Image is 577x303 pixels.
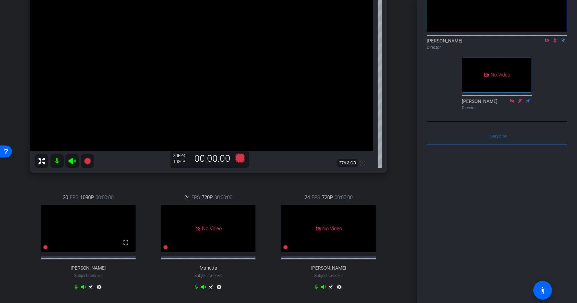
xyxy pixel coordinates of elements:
[209,274,223,278] span: Chrome
[70,194,78,201] span: FPS
[95,284,103,292] mat-icon: settings
[200,265,217,271] span: Marietta
[359,159,367,167] mat-icon: fullscreen
[322,225,342,232] span: No Video
[178,153,185,158] span: FPS
[202,225,222,232] span: No Video
[427,37,567,50] div: [PERSON_NAME]
[335,284,343,292] mat-icon: settings
[71,265,106,271] span: [PERSON_NAME]
[74,273,103,279] span: Subject
[329,274,343,278] span: Chrome
[328,273,329,278] span: -
[322,194,333,201] span: 720P
[63,194,68,201] span: 30
[88,274,103,278] span: Chrome
[87,273,88,278] span: -
[191,194,200,201] span: FPS
[173,159,190,164] div: 1080P
[462,105,532,111] div: Director
[488,134,507,139] span: Everyone
[95,194,114,201] span: 00:00:00
[305,194,310,201] span: 24
[208,273,209,278] span: -
[335,194,353,201] span: 00:00:00
[202,194,213,201] span: 720P
[190,153,235,164] div: 00:00:00
[80,194,94,201] span: 1080P
[337,159,358,167] span: 276.3 GB
[312,194,320,201] span: FPS
[491,72,510,78] span: No Video
[173,153,190,158] div: 30
[215,284,223,292] mat-icon: settings
[311,265,346,271] span: [PERSON_NAME]
[427,44,567,50] div: Director
[314,273,343,279] span: Subject
[539,286,547,294] mat-icon: accessibility
[214,194,232,201] span: 00:00:00
[194,273,223,279] span: Subject
[462,98,532,111] div: [PERSON_NAME]
[184,194,190,201] span: 24
[122,238,130,246] mat-icon: fullscreen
